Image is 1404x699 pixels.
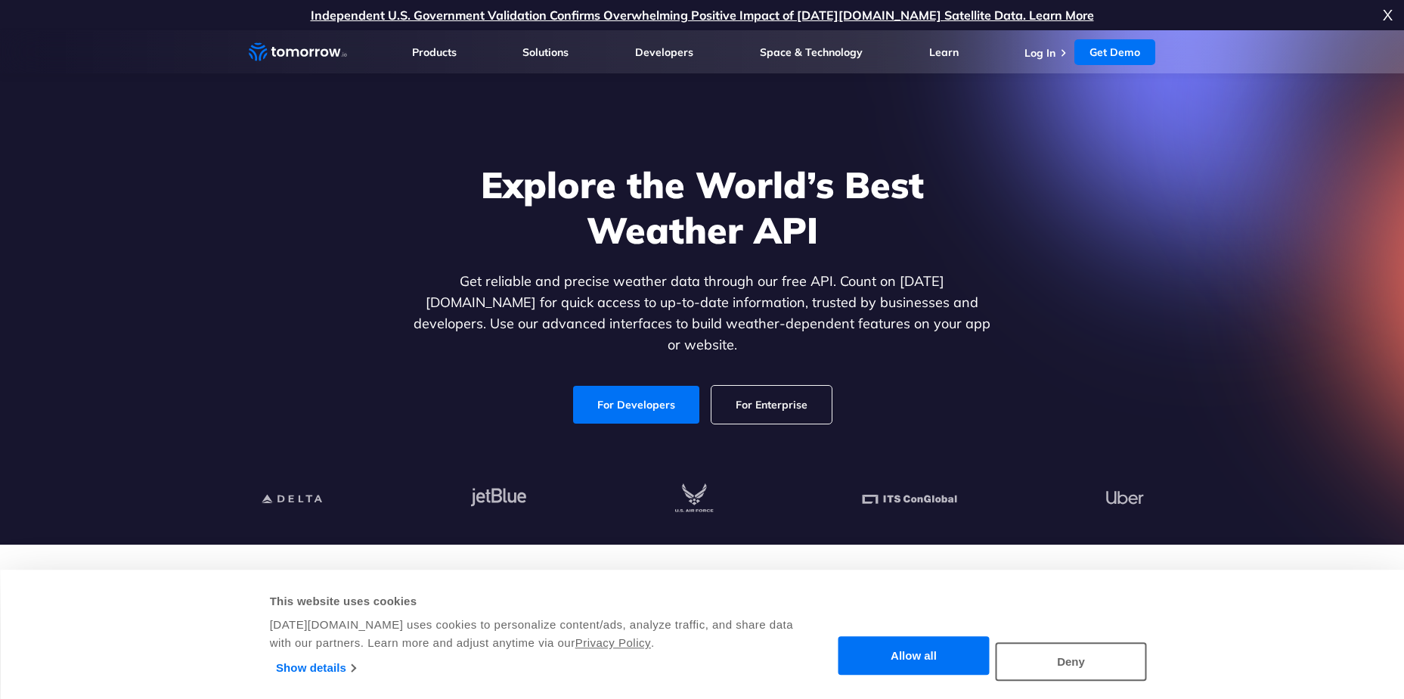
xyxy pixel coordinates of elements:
[838,637,990,676] button: Allow all
[522,45,569,59] a: Solutions
[711,386,832,424] a: For Enterprise
[411,271,994,356] p: Get reliable and precise weather data through our free API. Count on [DATE][DOMAIN_NAME] for quic...
[270,616,795,652] div: [DATE][DOMAIN_NAME] uses cookies to personalize content/ads, analyze traffic, and share data with...
[760,45,863,59] a: Space & Technology
[311,8,1094,23] a: Independent U.S. Government Validation Confirms Overwhelming Positive Impact of [DATE][DOMAIN_NAM...
[276,657,355,679] a: Show details
[929,45,959,59] a: Learn
[635,45,693,59] a: Developers
[575,636,651,649] a: Privacy Policy
[411,162,994,253] h1: Explore the World’s Best Weather API
[249,41,347,64] a: Home link
[1024,46,1055,60] a: Log In
[573,386,699,424] a: For Developers
[996,642,1147,681] button: Deny
[1074,39,1155,65] a: Get Demo
[412,45,457,59] a: Products
[270,592,795,610] div: This website uses cookies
